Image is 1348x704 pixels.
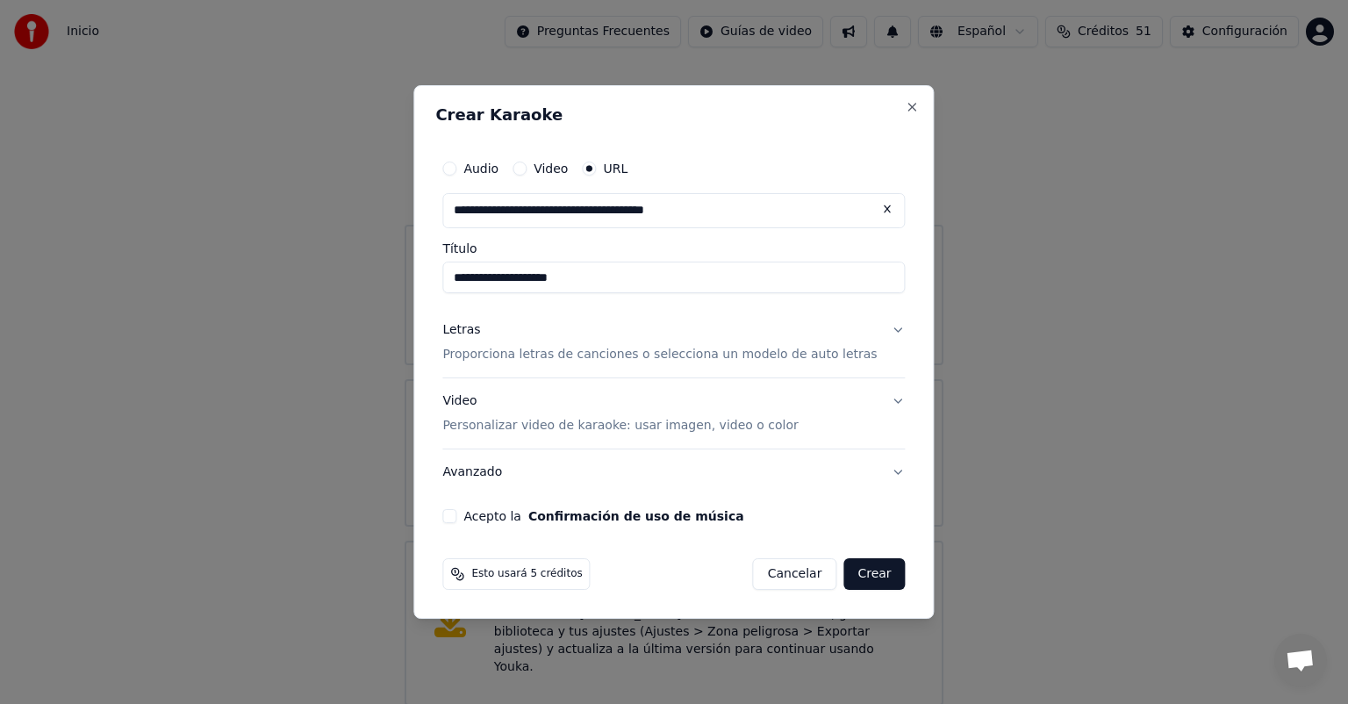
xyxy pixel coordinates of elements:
label: Audio [463,162,498,175]
button: VideoPersonalizar video de karaoke: usar imagen, video o color [442,378,905,449]
button: Acepto la [528,510,744,522]
label: Video [534,162,568,175]
div: Letras [442,321,480,339]
button: LetrasProporciona letras de canciones o selecciona un modelo de auto letras [442,307,905,377]
button: Crear [843,558,905,590]
div: Video [442,392,798,435]
label: Acepto la [463,510,743,522]
label: URL [603,162,627,175]
p: Proporciona letras de canciones o selecciona un modelo de auto letras [442,346,877,363]
label: Título [442,242,905,255]
p: Personalizar video de karaoke: usar imagen, video o color [442,417,798,435]
span: Esto usará 5 créditos [471,567,582,581]
h2: Crear Karaoke [435,107,912,123]
button: Avanzado [442,449,905,495]
button: Cancelar [753,558,837,590]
